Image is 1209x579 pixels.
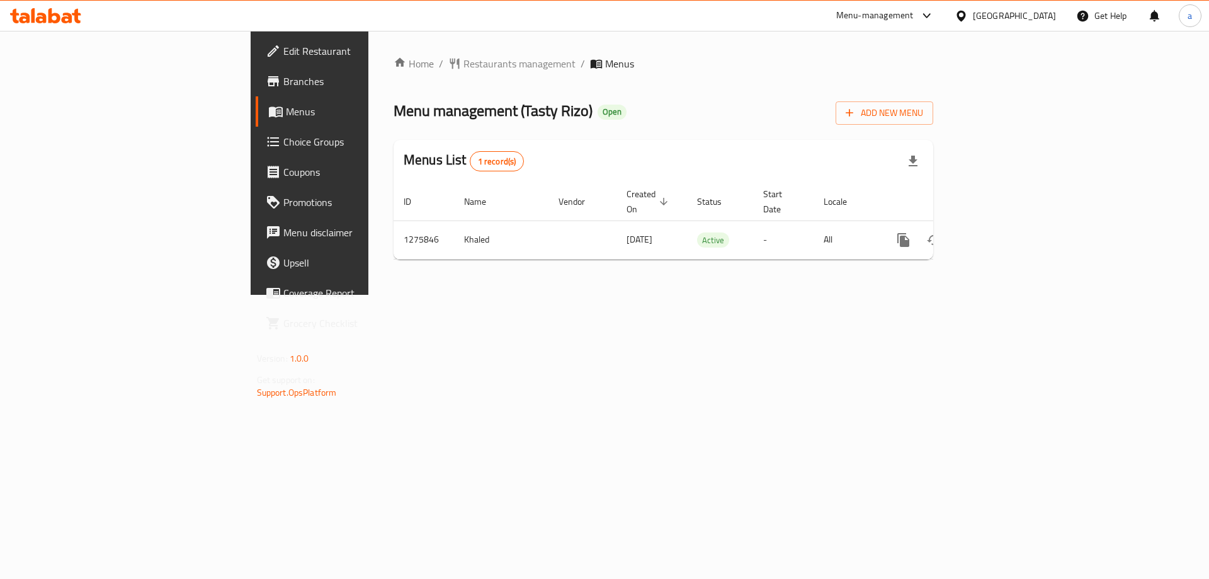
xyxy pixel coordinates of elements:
[283,225,443,240] span: Menu disclaimer
[463,56,576,71] span: Restaurants management
[256,127,453,157] a: Choice Groups
[394,56,933,71] nav: breadcrumb
[256,217,453,248] a: Menu disclaimer
[256,187,453,217] a: Promotions
[283,43,443,59] span: Edit Restaurant
[598,105,627,120] div: Open
[256,96,453,127] a: Menus
[814,221,878,259] td: All
[283,164,443,180] span: Coupons
[878,183,1019,221] th: Actions
[283,285,443,301] span: Coverage Report
[257,350,288,367] span: Version:
[697,232,729,248] div: Active
[464,194,502,209] span: Name
[598,106,627,117] span: Open
[404,194,428,209] span: ID
[763,186,798,217] span: Start Date
[283,316,443,331] span: Grocery Checklist
[846,105,923,121] span: Add New Menu
[454,221,548,259] td: Khaled
[627,186,672,217] span: Created On
[256,36,453,66] a: Edit Restaurant
[697,233,729,248] span: Active
[836,101,933,125] button: Add New Menu
[1188,9,1192,23] span: a
[290,350,309,367] span: 1.0.0
[824,194,863,209] span: Locale
[256,248,453,278] a: Upsell
[286,104,443,119] span: Menus
[753,221,814,259] td: -
[256,66,453,96] a: Branches
[581,56,585,71] li: /
[470,151,525,171] div: Total records count
[257,384,337,401] a: Support.OpsPlatform
[836,8,914,23] div: Menu-management
[973,9,1056,23] div: [GEOGRAPHIC_DATA]
[283,74,443,89] span: Branches
[256,278,453,308] a: Coverage Report
[394,96,593,125] span: Menu management ( Tasty Rizo )
[627,231,652,248] span: [DATE]
[283,195,443,210] span: Promotions
[448,56,576,71] a: Restaurants management
[559,194,601,209] span: Vendor
[605,56,634,71] span: Menus
[256,308,453,338] a: Grocery Checklist
[470,156,524,168] span: 1 record(s)
[283,134,443,149] span: Choice Groups
[888,225,919,255] button: more
[283,255,443,270] span: Upsell
[697,194,738,209] span: Status
[404,151,524,171] h2: Menus List
[256,157,453,187] a: Coupons
[257,372,315,388] span: Get support on:
[394,183,1019,260] table: enhanced table
[898,146,928,176] div: Export file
